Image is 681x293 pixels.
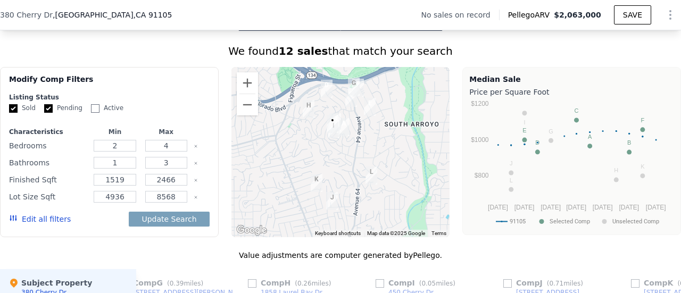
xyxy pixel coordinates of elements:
[471,100,489,107] text: $1200
[194,195,198,199] button: Clear
[619,204,640,211] text: [DATE]
[163,280,207,287] span: ( miles)
[322,188,342,214] div: 6268 Church St
[549,280,563,287] span: 0.71
[523,127,527,133] text: E
[315,230,361,237] button: Keyboard shortcuts
[129,212,209,227] button: Update Search
[469,99,672,232] svg: A chart.
[524,119,526,125] text: I
[91,104,99,113] input: Active
[317,76,337,102] div: 125 Sequoia Dr
[9,128,87,136] div: Characteristics
[237,94,258,115] button: Zoom out
[471,136,489,144] text: $1000
[510,177,513,183] text: L
[541,204,561,211] text: [DATE]
[514,204,535,211] text: [DATE]
[297,280,312,287] span: 0.26
[612,218,659,225] text: Unselected Comp
[536,139,540,146] text: D
[9,278,92,288] div: Subject Property
[92,128,138,136] div: Min
[143,128,189,136] div: Max
[9,214,71,224] button: Edit all filters
[341,85,361,111] div: 196 Malcolm Dr
[9,104,36,113] label: Sold
[641,117,645,123] text: F
[120,278,207,288] div: Comp G
[543,280,587,287] span: ( miles)
[503,278,587,288] div: Comp J
[510,218,526,225] text: 91105
[360,94,380,120] div: 1155 Nithsdale Rd
[614,5,651,24] button: SAVE
[361,162,381,189] div: 1203 Romney Dr
[627,139,631,146] text: B
[9,172,87,187] div: Finished Sqft
[550,218,590,225] text: Selected Comp
[325,109,345,136] div: 405 Sequoia Dr
[367,230,425,236] span: Map data ©2025 Google
[9,155,87,170] div: Bathrooms
[9,104,18,113] input: Sold
[641,163,645,170] text: K
[9,189,87,204] div: Lot Size Sqft
[469,85,674,99] div: Price per Square Foot
[248,278,335,288] div: Comp H
[508,10,554,20] span: Pellego ARV
[510,160,513,166] text: J
[170,280,184,287] span: 0.39
[469,74,674,85] div: Median Sale
[234,223,269,237] a: Open this area in Google Maps (opens a new window)
[575,107,579,114] text: C
[614,167,619,173] text: H
[588,133,592,140] text: A
[431,230,446,236] a: Terms (opens in new tab)
[194,178,198,182] button: Clear
[234,223,269,237] img: Google
[91,104,123,113] label: Active
[376,278,460,288] div: Comp I
[290,280,335,287] span: ( miles)
[660,4,681,26] button: Show Options
[488,204,508,211] text: [DATE]
[421,10,499,20] div: No sales on record
[646,204,666,211] text: [DATE]
[44,104,82,113] label: Pending
[421,280,436,287] span: 0.05
[194,161,198,165] button: Clear
[549,128,554,135] text: G
[279,45,328,57] strong: 12 sales
[322,111,343,137] div: 380 Cherry Dr
[53,10,172,20] span: , [GEOGRAPHIC_DATA]
[554,11,601,19] span: $2,063,000
[9,74,210,93] div: Modify Comp Filters
[44,104,53,113] input: Pending
[237,72,258,94] button: Zoom in
[415,280,460,287] span: ( miles)
[134,11,172,19] span: , CA 91105
[593,204,613,211] text: [DATE]
[194,144,198,148] button: Clear
[298,96,319,122] div: 1858 Laurel Bay Dr
[306,170,327,196] div: 6234 Hillandale Dr
[9,138,87,153] div: Bedrooms
[567,204,587,211] text: [DATE]
[475,172,489,179] text: $800
[344,73,364,100] div: 85 Glen Summer Rd
[9,93,210,102] div: Listing Status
